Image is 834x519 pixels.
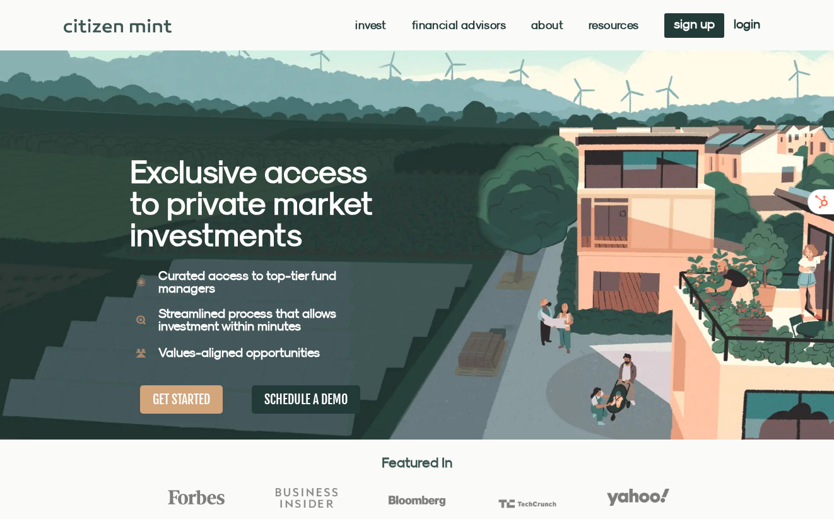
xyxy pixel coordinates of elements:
[734,20,760,28] span: login
[724,13,770,38] a: login
[264,392,348,407] span: SCHEDULE A DEMO
[674,20,715,28] span: sign up
[355,19,638,32] nav: Menu
[165,489,227,506] img: Forbes Logo
[355,19,386,32] a: Invest
[589,19,639,32] a: Resources
[531,19,563,32] a: About
[64,19,172,33] img: Citizen Mint
[130,156,373,250] h2: Exclusive access to private market investments
[158,345,320,359] b: Values-aligned opportunities
[412,19,506,32] a: Financial Advisors
[153,392,210,407] span: GET STARTED
[158,306,336,333] b: Streamlined process that allows investment within minutes
[664,13,724,38] a: sign up
[140,385,223,414] a: GET STARTED
[382,454,452,470] strong: Featured In
[158,268,336,295] b: Curated access to top-tier fund managers
[252,385,360,414] a: SCHEDULE A DEMO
